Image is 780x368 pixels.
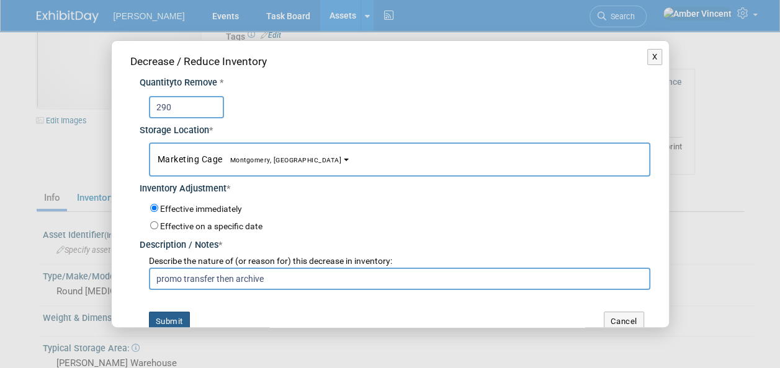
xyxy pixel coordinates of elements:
[174,77,217,88] span: to Remove
[140,118,650,138] div: Storage Location
[140,177,650,196] div: Inventory Adjustment
[149,256,392,266] span: Describe the nature of (or reason for) this decrease in inventory:
[647,49,663,65] button: X
[223,156,342,164] span: Montgomery, [GEOGRAPHIC_DATA]
[140,233,650,252] div: Description / Notes
[158,154,342,164] span: Marketing Cage
[149,312,190,331] button: Submit
[140,77,650,90] div: Quantity
[160,221,262,231] label: Effective on a specific date
[149,142,650,177] button: Marketing CageMontgomery, [GEOGRAPHIC_DATA]
[160,203,242,216] label: Effective immediately
[130,55,267,68] span: Decrease / Reduce Inventory
[604,312,644,331] button: Cancel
